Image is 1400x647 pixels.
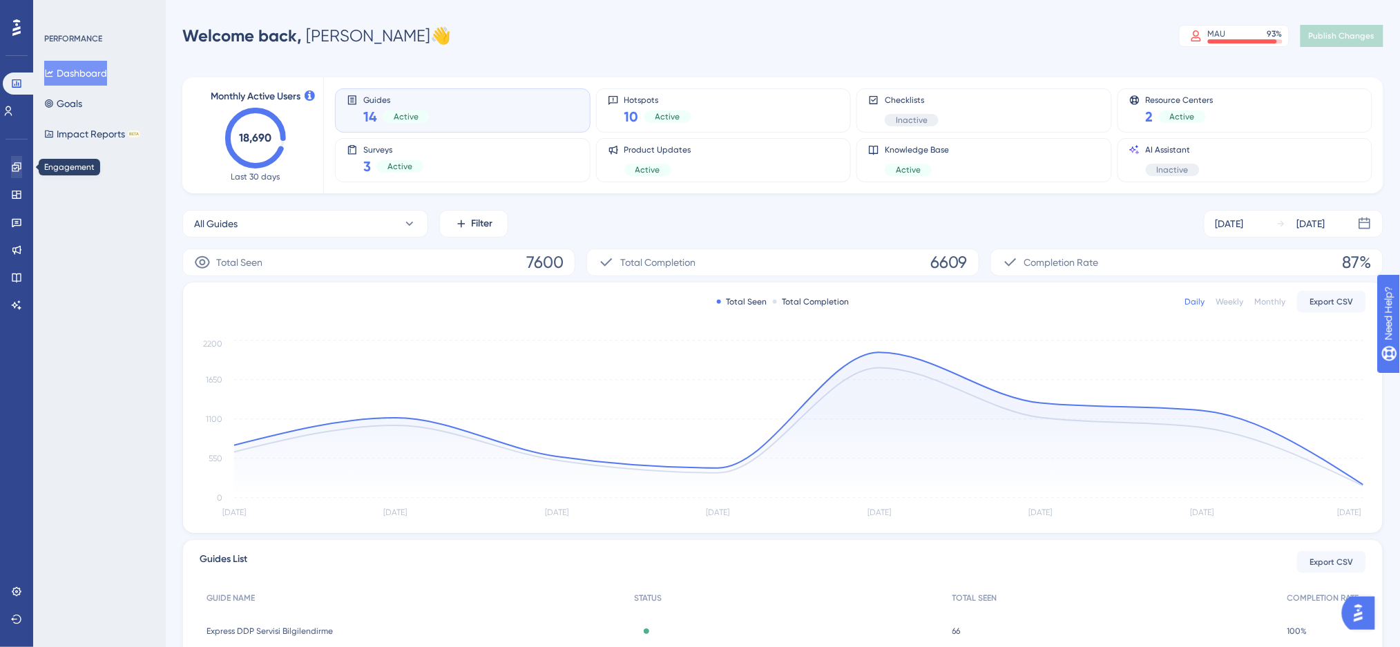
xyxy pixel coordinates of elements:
[231,171,280,182] span: Last 30 days
[1146,95,1214,104] span: Resource Centers
[203,339,222,349] tspan: 2200
[635,164,660,175] span: Active
[1216,215,1244,232] div: [DATE]
[216,254,262,271] span: Total Seen
[1024,254,1099,271] span: Completion Rate
[472,215,493,232] span: Filter
[1146,107,1153,126] span: 2
[717,296,767,307] div: Total Seen
[222,508,246,518] tspan: [DATE]
[384,508,407,518] tspan: [DATE]
[363,95,430,104] span: Guides
[32,3,86,20] span: Need Help?
[885,144,949,155] span: Knowledge Base
[1287,626,1307,637] span: 100%
[1185,296,1205,307] div: Daily
[896,164,921,175] span: Active
[387,161,412,172] span: Active
[1343,251,1372,273] span: 87%
[44,33,102,44] div: PERFORMANCE
[1338,508,1361,518] tspan: [DATE]
[240,131,272,144] text: 18,690
[363,107,377,126] span: 14
[1309,30,1375,41] span: Publish Changes
[707,508,730,518] tspan: [DATE]
[620,254,696,271] span: Total Completion
[1029,508,1053,518] tspan: [DATE]
[773,296,850,307] div: Total Completion
[217,493,222,503] tspan: 0
[655,111,680,122] span: Active
[200,551,247,573] span: Guides List
[439,210,508,238] button: Filter
[209,454,222,463] tspan: 550
[1267,28,1283,39] div: 93 %
[545,508,568,518] tspan: [DATE]
[1310,557,1354,568] span: Export CSV
[44,91,82,116] button: Goals
[1208,28,1226,39] div: MAU
[896,115,928,126] span: Inactive
[1190,508,1214,518] tspan: [DATE]
[885,95,939,106] span: Checklists
[1255,296,1286,307] div: Monthly
[206,375,222,385] tspan: 1650
[1297,551,1366,573] button: Export CSV
[1216,296,1244,307] div: Weekly
[363,157,371,176] span: 3
[1297,215,1325,232] div: [DATE]
[44,122,140,146] button: Impact ReportsBETA
[194,215,238,232] span: All Guides
[394,111,419,122] span: Active
[182,26,302,46] span: Welcome back,
[207,626,333,637] span: Express DDP Servisi Bilgilendirme
[44,61,107,86] button: Dashboard
[1310,296,1354,307] span: Export CSV
[624,95,691,104] span: Hotspots
[182,210,428,238] button: All Guides
[211,88,300,105] span: Monthly Active Users
[952,592,997,603] span: TOTAL SEEN
[1301,25,1383,47] button: Publish Changes
[1157,164,1189,175] span: Inactive
[624,144,691,155] span: Product Updates
[867,508,891,518] tspan: [DATE]
[207,592,255,603] span: GUIDE NAME
[930,251,968,273] span: 6609
[624,107,639,126] span: 10
[526,251,564,273] span: 7600
[1297,291,1366,313] button: Export CSV
[1170,111,1195,122] span: Active
[128,131,140,137] div: BETA
[182,25,451,47] div: [PERSON_NAME] 👋
[363,144,423,154] span: Surveys
[1146,144,1200,155] span: AI Assistant
[952,626,961,637] span: 66
[1342,592,1383,634] iframe: UserGuiding AI Assistant Launcher
[634,592,662,603] span: STATUS
[206,414,222,424] tspan: 1100
[1287,592,1359,603] span: COMPLETION RATE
